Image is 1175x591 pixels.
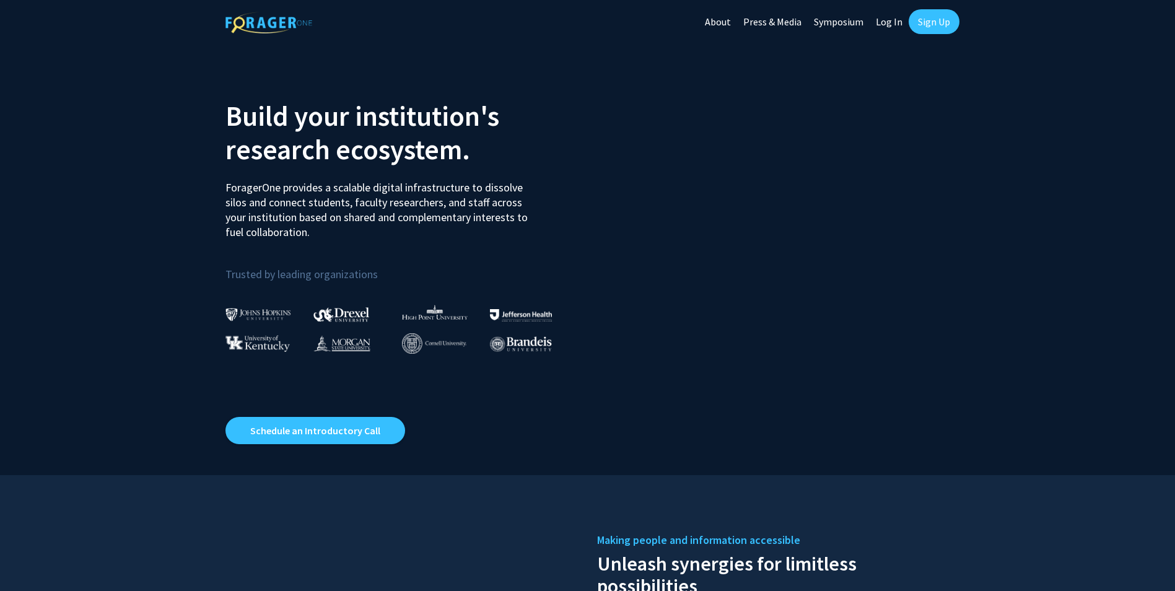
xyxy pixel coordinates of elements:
a: Opens in a new tab [225,417,405,444]
img: University of Kentucky [225,335,290,352]
img: Thomas Jefferson University [490,309,552,321]
h2: Build your institution's research ecosystem. [225,99,579,166]
img: Morgan State University [313,335,370,351]
p: ForagerOne provides a scalable digital infrastructure to dissolve silos and connect students, fac... [225,171,536,240]
img: ForagerOne Logo [225,12,312,33]
img: Cornell University [402,333,466,354]
h5: Making people and information accessible [597,531,950,549]
img: Drexel University [313,307,369,322]
img: Johns Hopkins University [225,308,291,321]
a: Sign Up [909,9,959,34]
img: Brandeis University [490,336,552,352]
p: Trusted by leading organizations [225,250,579,284]
img: High Point University [402,305,468,320]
